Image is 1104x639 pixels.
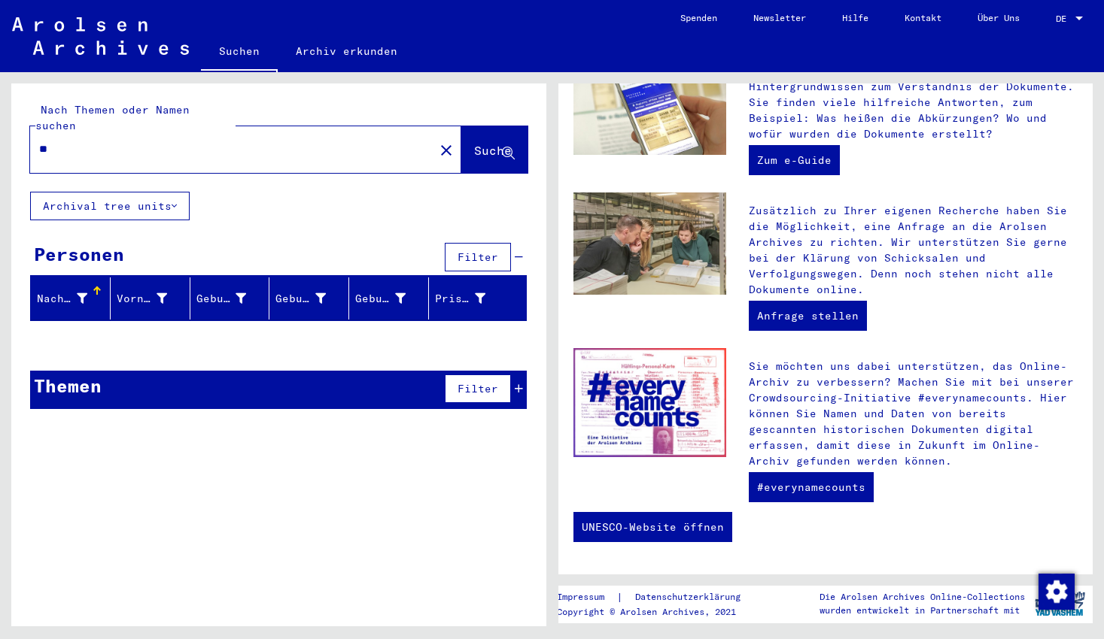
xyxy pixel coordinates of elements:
div: Vorname [117,291,167,307]
div: Nachname [37,291,87,307]
p: Der interaktive e-Guide liefert Hintergrundwissen zum Verständnis der Dokumente. Sie finden viele... [749,63,1078,142]
span: Suche [474,143,512,158]
a: Zum e-Guide [749,145,840,175]
mat-header-cell: Vorname [111,277,190,319]
button: Archival tree units [30,192,190,220]
p: wurden entwickelt in Partnerschaft mit [820,604,1025,617]
img: inquiries.jpg [573,192,727,295]
mat-header-cell: Geburtsname [190,277,270,319]
div: Themen [34,372,102,399]
button: Suche [461,126,528,173]
button: Clear [431,135,461,165]
a: Anfrage stellen [749,301,867,331]
span: Filter [458,250,498,264]
span: DE [1056,14,1072,24]
div: Geburtsname [196,286,269,310]
div: Geburtsdatum [355,291,406,307]
a: #everynamecounts [749,472,874,502]
a: Archiv erkunden [278,33,415,69]
mat-header-cell: Prisoner # [429,277,526,319]
a: Suchen [201,33,278,72]
div: | [557,589,759,605]
div: Geburt‏ [275,291,326,307]
div: Prisoner # [435,291,485,307]
button: Filter [445,374,511,403]
img: Zustimmung ändern [1039,574,1075,610]
a: Impressum [557,589,616,605]
p: Die Arolsen Archives Online-Collections [820,590,1025,604]
img: eguide.jpg [573,53,727,155]
mat-header-cell: Geburt‏ [269,277,349,319]
img: yv_logo.png [1032,585,1088,622]
div: Geburtsname [196,291,247,307]
p: Sie möchten uns dabei unterstützen, das Online-Archiv zu verbessern? Machen Sie mit bei unserer C... [749,359,1078,469]
mat-icon: close [437,141,455,159]
div: Geburt‏ [275,286,348,310]
div: Geburtsdatum [355,286,428,310]
mat-header-cell: Geburtsdatum [349,277,429,319]
p: Zusätzlich zu Ihrer eigenen Recherche haben Sie die Möglichkeit, eine Anfrage an die Arolsen Arch... [749,203,1078,298]
a: UNESCO-Website öffnen [573,512,732,542]
img: Arolsen_neg.svg [12,17,189,55]
img: enc.jpg [573,348,727,457]
div: Nachname [37,286,110,310]
a: Datenschutzerklärung [623,589,759,605]
button: Filter [445,243,511,271]
p: Copyright © Arolsen Archives, 2021 [557,605,759,619]
div: Vorname [117,286,190,310]
mat-label: Nach Themen oder Namen suchen [35,103,190,132]
div: Prisoner # [435,286,508,310]
mat-header-cell: Nachname [31,277,111,319]
span: Filter [458,382,498,395]
div: Personen [34,241,124,268]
